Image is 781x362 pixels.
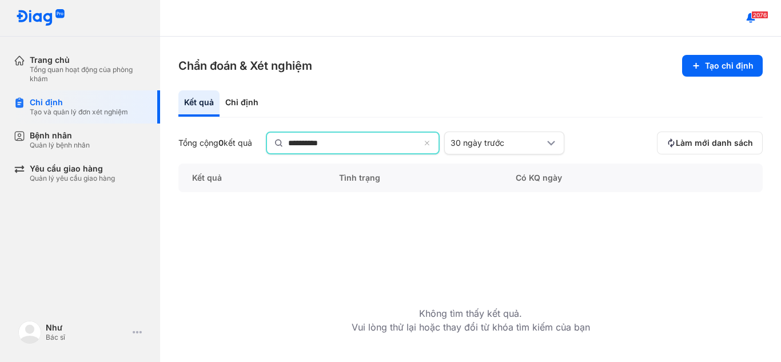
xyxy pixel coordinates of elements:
div: Quản lý yêu cầu giao hàng [30,174,115,183]
div: Yêu cầu giao hàng [30,164,115,174]
div: Tổng quan hoạt động của phòng khám [30,65,146,83]
span: 0 [218,138,224,148]
h3: Chẩn đoán & Xét nghiệm [178,58,312,74]
div: Kết quả [178,164,325,192]
div: Chỉ định [220,90,264,117]
div: Như [46,323,128,333]
div: Tạo và quản lý đơn xét nghiệm [30,108,128,117]
div: Bệnh nhân [30,130,90,141]
div: Chỉ định [30,97,128,108]
button: Làm mới danh sách [657,132,763,154]
div: Có KQ ngày [502,164,692,192]
div: Tình trạng [325,164,502,192]
span: Làm mới danh sách [676,138,753,148]
img: logo [16,9,65,27]
div: 30 ngày trước [451,138,544,148]
span: 2076 [751,11,768,19]
div: Không tìm thấy kết quả. Vui lòng thử lại hoặc thay đổi từ khóa tìm kiếm của bạn [352,192,590,334]
div: Trang chủ [30,55,146,65]
div: Quản lý bệnh nhân [30,141,90,150]
img: logo [18,321,41,344]
button: Tạo chỉ định [682,55,763,77]
div: Kết quả [178,90,220,117]
div: Bác sĩ [46,333,128,342]
div: Tổng cộng kết quả [178,138,252,148]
